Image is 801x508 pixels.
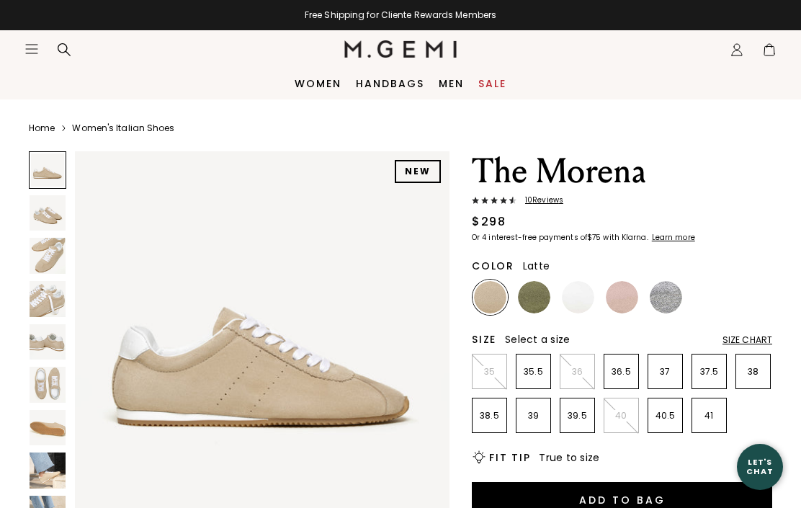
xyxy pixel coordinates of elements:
p: 38.5 [473,410,506,422]
a: Women [295,78,341,89]
klarna-placement-style-body: with Klarna [603,232,650,243]
klarna-placement-style-body: Or 4 interest-free payments of [472,232,587,243]
a: Sale [478,78,506,89]
p: 37.5 [692,366,726,378]
div: Let's Chat [737,458,783,476]
img: The Morena [30,195,66,231]
img: Ballerina Pink [606,281,638,313]
img: Olive [518,281,550,313]
img: The Morena [30,281,66,317]
span: True to size [539,450,599,465]
p: 39.5 [560,410,594,422]
div: NEW [395,160,441,183]
p: 35.5 [516,366,550,378]
p: 38 [736,366,770,378]
a: Women's Italian Shoes [72,122,174,134]
h2: Fit Tip [489,452,530,463]
button: Open site menu [24,42,39,56]
div: $298 [472,213,506,231]
span: Select a size [505,332,570,347]
a: Handbags [356,78,424,89]
klarna-placement-style-amount: $75 [587,232,601,243]
p: 39 [516,410,550,422]
img: The Morena [30,410,66,446]
a: Learn more [650,233,695,242]
h2: Size [472,334,496,345]
img: The Morena [30,238,66,274]
p: 36 [560,366,594,378]
img: The Morena [30,324,66,360]
p: 40 [604,410,638,422]
span: 10 Review s [516,196,563,205]
img: M.Gemi [344,40,457,58]
h2: Color [472,260,514,272]
p: 37 [648,366,682,378]
p: 36.5 [604,366,638,378]
p: 41 [692,410,726,422]
img: Latte [474,281,506,313]
a: Home [29,122,55,134]
img: Silver [650,281,682,313]
p: 35 [473,366,506,378]
a: 10Reviews [472,196,772,208]
img: The Morena [30,453,66,489]
div: Size Chart [722,334,772,346]
img: The Morena [30,367,66,403]
img: White [562,281,594,313]
span: Latte [523,259,550,273]
h1: The Morena [472,151,772,192]
a: Men [439,78,464,89]
p: 40.5 [648,410,682,422]
klarna-placement-style-cta: Learn more [652,232,695,243]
